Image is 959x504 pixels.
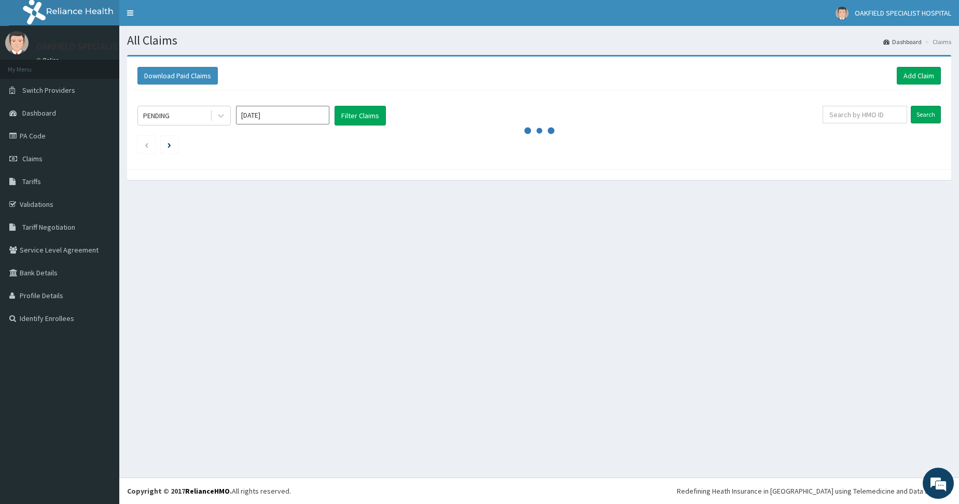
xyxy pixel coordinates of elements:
[883,37,922,46] a: Dashboard
[143,110,170,121] div: PENDING
[119,478,959,504] footer: All rights reserved.
[22,108,56,118] span: Dashboard
[236,106,329,124] input: Select Month and Year
[836,7,849,20] img: User Image
[22,86,75,95] span: Switch Providers
[5,31,29,54] img: User Image
[524,115,555,146] svg: audio-loading
[185,486,230,496] a: RelianceHMO
[823,106,907,123] input: Search by HMO ID
[36,42,166,51] p: OAKFIELD SPECIALIST HOSPITAL
[335,106,386,125] button: Filter Claims
[22,222,75,232] span: Tariff Negotiation
[22,154,43,163] span: Claims
[911,106,941,123] input: Search
[137,67,218,85] button: Download Paid Claims
[144,140,149,149] a: Previous page
[855,8,951,18] span: OAKFIELD SPECIALIST HOSPITAL
[168,140,171,149] a: Next page
[677,486,951,496] div: Redefining Heath Insurance in [GEOGRAPHIC_DATA] using Telemedicine and Data Science!
[897,67,941,85] a: Add Claim
[36,57,61,64] a: Online
[127,486,232,496] strong: Copyright © 2017 .
[127,34,951,47] h1: All Claims
[22,177,41,186] span: Tariffs
[923,37,951,46] li: Claims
